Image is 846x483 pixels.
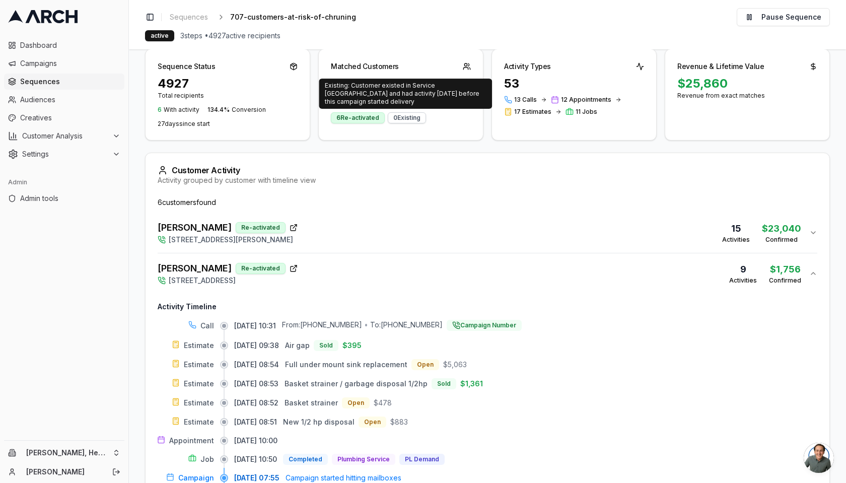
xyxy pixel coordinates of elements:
[158,197,817,208] div: 6 customer s found
[184,379,214,389] span: Estimate
[158,76,298,92] div: 4927
[180,31,280,41] span: 3 steps • 4927 active recipients
[285,341,310,350] span: Air gap
[234,398,278,408] span: [DATE] 08:52
[4,445,124,461] button: [PERSON_NAME], Heating, Cooling and Drains
[200,454,214,464] span: Job
[4,92,124,108] a: Audiences
[158,120,298,128] p: 27 day s since start
[390,417,408,427] span: $883
[737,8,830,26] button: Pause Sequence
[364,320,368,332] div: •
[447,320,522,332] button: Campaign Number
[411,359,439,370] button: Open
[283,417,355,428] button: New 1/2 hp disposal
[342,397,370,408] button: Open
[20,193,120,203] span: Admin tools
[145,30,174,41] div: active
[232,106,266,113] span: Conversion
[332,454,395,465] button: Plumbing Service
[677,92,817,100] div: Revenue from exact matches
[722,236,750,244] div: Activities
[169,436,214,446] span: Appointment
[234,360,279,370] span: [DATE] 08:54
[331,112,385,123] div: 6 Re-activated
[4,128,124,144] button: Customer Analysis
[234,340,279,351] span: [DATE] 09:38
[234,417,277,427] span: [DATE] 08:51
[158,106,162,113] span: 6
[443,360,467,370] span: $5,063
[762,222,801,236] div: $ 23,040
[158,261,232,275] span: [PERSON_NAME]
[285,360,407,369] span: Full under mount sink replacement
[20,113,120,123] span: Creatives
[729,277,757,285] div: Activities
[184,398,214,408] span: Estimate
[729,262,757,277] div: 9
[158,253,817,294] button: [PERSON_NAME]Re-activated[STREET_ADDRESS]9Activities$1,756Confirmed
[762,236,801,244] div: Confirmed
[769,262,801,277] div: $ 1,756
[184,417,214,427] span: Estimate
[399,454,445,465] button: PL Demand
[561,96,611,104] span: 12 Appointments
[432,378,456,389] button: Sold
[26,448,108,457] span: [PERSON_NAME], Heating, Cooling and Drains
[20,95,120,105] span: Audiences
[282,320,362,332] div: From: [PHONE_NUMBER]
[158,175,817,185] div: Activity grouped by customer with timeline view
[20,58,120,68] span: Campaigns
[170,12,208,22] span: Sequences
[286,473,401,483] span: Campaign started hitting mailboxes
[4,146,124,162] button: Settings
[576,108,597,116] span: 11 Jobs
[374,398,392,408] span: $478
[158,213,817,253] button: [PERSON_NAME]Re-activated[STREET_ADDRESS][PERSON_NAME]15Activities$23,040Confirmed
[234,436,277,446] span: [DATE] 10:00
[504,76,644,92] div: 53
[234,321,276,331] span: [DATE] 10:31
[331,61,399,72] div: Matched Customers
[285,398,338,407] span: Basket strainer
[158,302,817,312] h4: Activity Timeline
[283,454,328,465] button: Completed
[4,74,124,90] a: Sequences
[285,359,407,370] button: Full under mount sink replacement
[314,340,338,351] button: Sold
[20,40,120,50] span: Dashboard
[4,174,124,190] div: Admin
[722,222,750,236] div: 15
[169,275,236,286] span: [STREET_ADDRESS]
[200,321,214,331] span: Call
[359,417,386,428] button: Open
[285,379,428,388] span: Basket strainer / garbage disposal 1/2hp
[230,12,356,22] span: 707-customers-at-risk-of-chruning
[804,443,834,473] div: Open chat
[207,106,230,113] span: 134.4 %
[370,320,443,332] div: To: [PHONE_NUMBER]
[20,77,120,87] span: Sequences
[331,76,471,92] div: 6
[166,10,372,24] nav: breadcrumb
[504,61,551,72] div: Activity Types
[164,106,199,113] span: With activity
[158,221,232,235] span: [PERSON_NAME]
[514,108,551,116] span: 17 Estimates
[169,235,293,245] span: [STREET_ADDRESS][PERSON_NAME]
[178,473,214,483] span: Campaign
[109,465,123,479] button: Log out
[514,96,537,104] span: 13 Calls
[236,222,286,233] div: Re-activated
[677,76,817,92] div: $25,860
[342,340,362,351] span: $395
[158,61,216,72] div: Sequence Status
[184,340,214,351] span: Estimate
[4,110,124,126] a: Creatives
[22,131,108,141] span: Customer Analysis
